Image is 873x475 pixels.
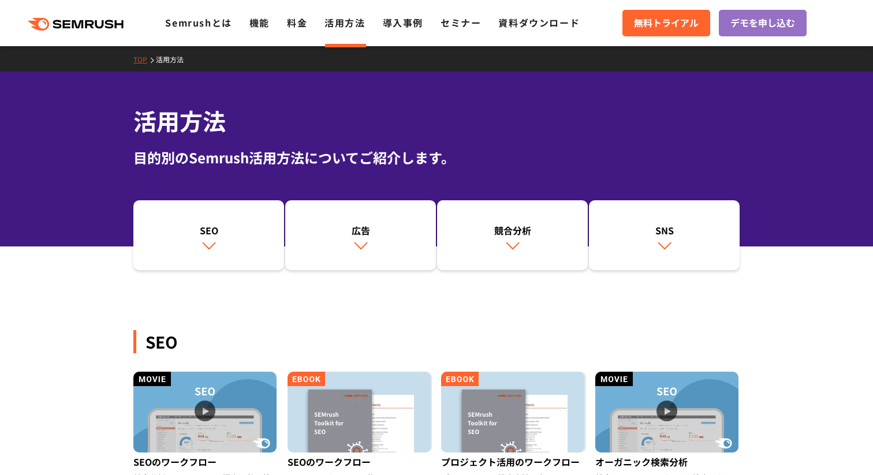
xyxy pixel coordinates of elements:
[324,16,365,29] a: 活用方法
[133,54,156,64] a: TOP
[719,10,807,36] a: デモを申し込む
[133,104,740,138] h1: 活用方法
[133,147,740,168] div: 目的別のSemrush活用方法についてご紹介します。
[595,223,734,237] div: SNS
[441,452,586,471] div: プロジェクト活用のワークフロー
[291,223,430,237] div: 広告
[622,10,710,36] a: 無料トライアル
[156,54,192,64] a: 活用方法
[383,16,423,29] a: 導入事例
[634,16,699,31] span: 無料トライアル
[133,452,278,471] div: SEOのワークフロー
[595,452,740,471] div: オーガニック検索分析
[133,200,284,271] a: SEO
[139,223,278,237] div: SEO
[589,200,740,271] a: SNS
[288,452,432,471] div: SEOのワークフロー
[287,16,307,29] a: 料金
[443,223,582,237] div: 競合分析
[249,16,270,29] a: 機能
[133,330,740,353] div: SEO
[730,16,795,31] span: デモを申し込む
[285,200,436,271] a: 広告
[498,16,580,29] a: 資料ダウンロード
[441,16,481,29] a: セミナー
[437,200,588,271] a: 競合分析
[165,16,232,29] a: Semrushとは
